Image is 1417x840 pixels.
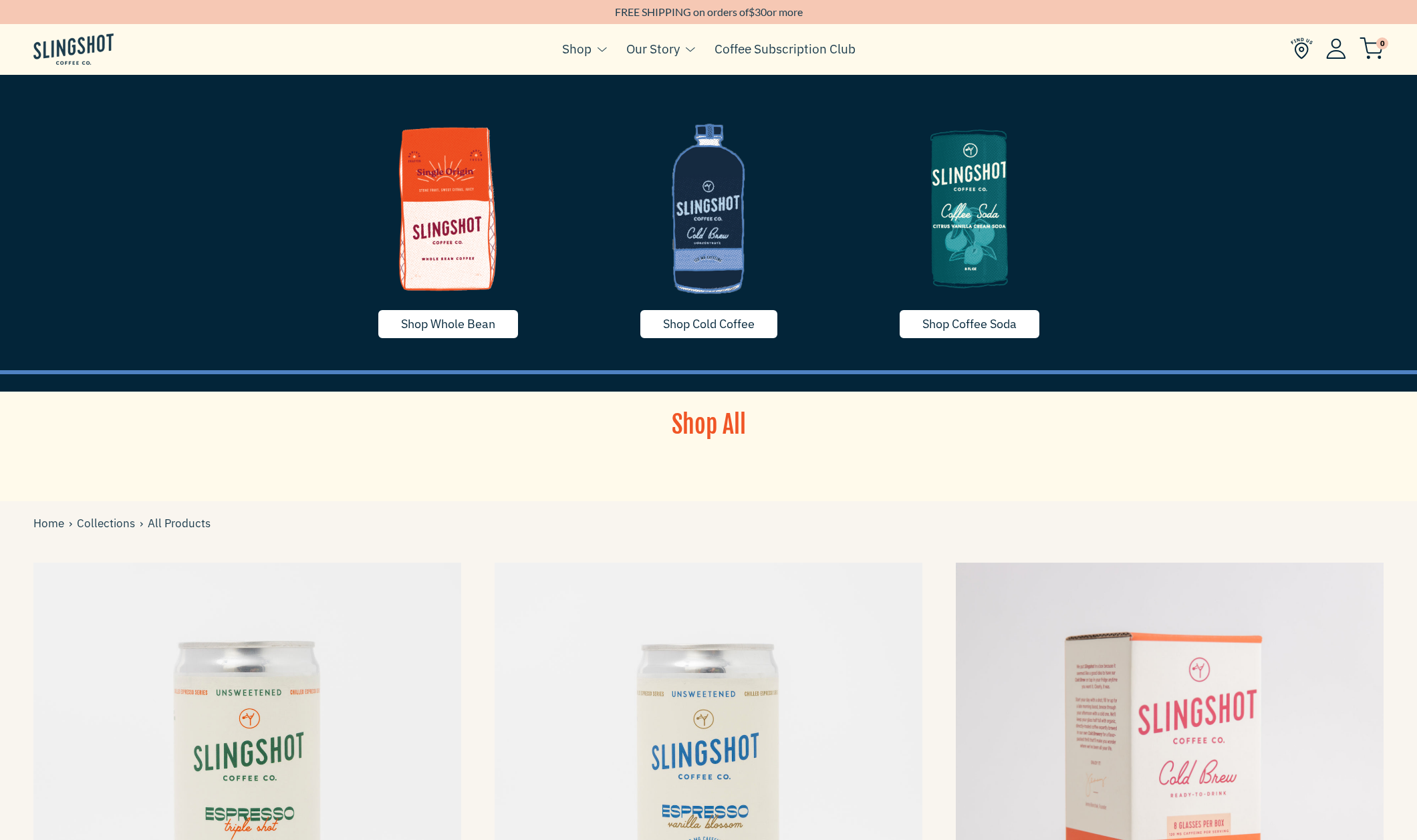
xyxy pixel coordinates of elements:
span: 0 [1376,37,1388,49]
a: Our Story [626,39,680,59]
a: Home [33,515,69,533]
a: Collections [77,515,140,533]
img: cart [1360,37,1384,59]
img: coldcoffee-1635629668715_1200x.png [588,108,829,309]
a: Shop [562,39,592,59]
span: Shop Coffee Soda [922,316,1017,331]
span: 30 [755,5,767,18]
div: All Products [33,515,211,533]
a: Coffee Subscription Club [715,39,856,59]
span: › [140,515,148,533]
img: Account [1326,38,1346,59]
img: Find Us [1291,37,1313,59]
span: Shop Whole Bean [401,316,495,331]
span: Shop Cold Coffee [663,316,755,331]
span: › [69,515,77,533]
a: 0 [1360,41,1384,57]
img: image-5-1635790255718_1200x.png [849,108,1089,309]
img: whole-bean-1635790255739_1200x.png [328,108,568,309]
span: $ [749,5,755,18]
h1: Shop All [585,408,832,442]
